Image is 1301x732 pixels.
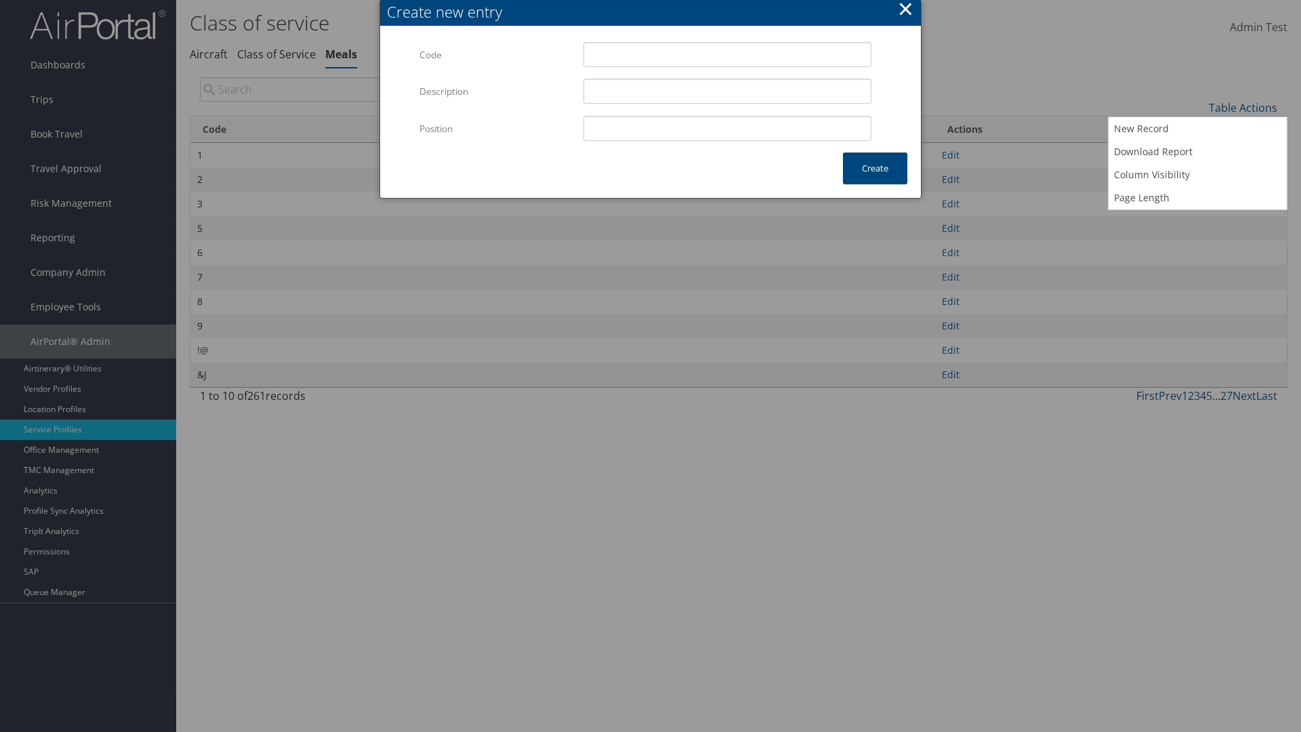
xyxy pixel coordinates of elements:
[1109,163,1287,186] a: Column Visibility
[1109,186,1287,209] a: Page Length
[419,116,573,142] label: Position
[387,1,921,22] div: Create new entry
[419,79,573,104] label: Description
[1109,117,1287,140] a: New Record
[1109,140,1287,163] a: Download Report
[419,42,573,68] label: Code
[843,152,907,184] button: Create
